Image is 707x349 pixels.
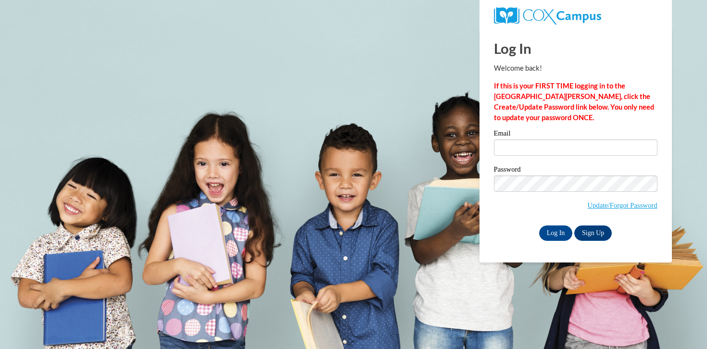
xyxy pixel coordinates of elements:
label: Password [494,166,657,175]
h1: Log In [494,38,657,58]
img: COX Campus [494,7,601,25]
strong: If this is your FIRST TIME logging in to the [GEOGRAPHIC_DATA][PERSON_NAME], click the Create/Upd... [494,82,654,122]
p: Welcome back! [494,63,657,74]
input: Log In [539,225,573,241]
label: Email [494,130,657,139]
a: Update/Forgot Password [587,201,657,209]
a: COX Campus [494,11,601,19]
a: Sign Up [574,225,612,241]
